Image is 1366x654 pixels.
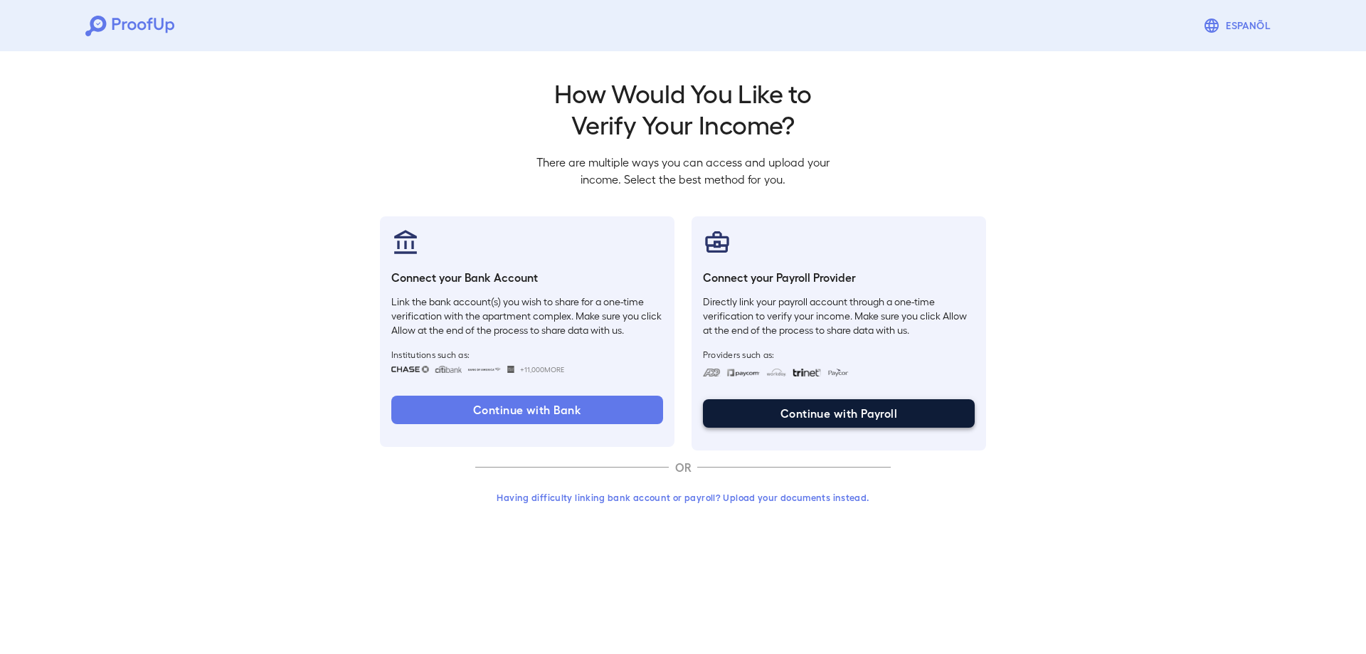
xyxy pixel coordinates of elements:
p: There are multiple ways you can access and upload your income. Select the best method for you. [525,154,841,188]
button: Continue with Payroll [703,399,975,428]
span: Providers such as: [703,349,975,360]
span: +11,000 More [520,364,564,375]
p: Directly link your payroll account through a one-time verification to verify your income. Make su... [703,295,975,337]
img: paycom.svg [726,369,761,376]
img: chase.svg [391,366,429,373]
h6: Connect your Payroll Provider [703,269,975,286]
img: paycon.svg [827,369,849,376]
img: payrollProvider.svg [703,228,731,256]
p: Link the bank account(s) you wish to share for a one-time verification with the apartment complex... [391,295,663,337]
img: bankOfAmerica.svg [467,366,502,373]
button: Espanõl [1197,11,1281,40]
img: bankAccount.svg [391,228,420,256]
img: citibank.svg [435,366,462,373]
img: wellsfargo.svg [507,366,515,373]
p: OR [669,459,697,476]
img: trinet.svg [793,369,821,376]
span: Institutions such as: [391,349,663,360]
button: Having difficulty linking bank account or payroll? Upload your documents instead. [475,485,891,510]
img: workday.svg [766,369,787,376]
button: Continue with Bank [391,396,663,424]
h2: How Would You Like to Verify Your Income? [525,77,841,139]
img: adp.svg [703,369,721,376]
h6: Connect your Bank Account [391,269,663,286]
